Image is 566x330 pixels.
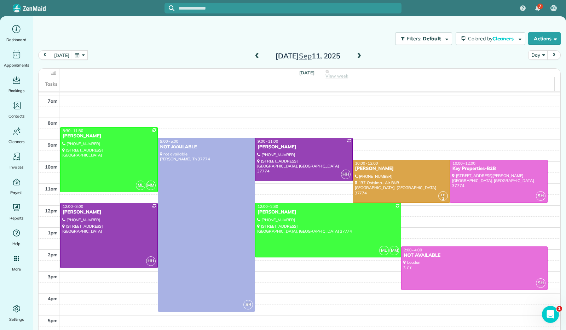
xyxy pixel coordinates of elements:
span: 12pm [45,208,58,214]
span: [DATE] [299,70,314,75]
span: Bookings [8,87,25,94]
span: 8am [48,120,58,126]
span: View week [325,73,348,79]
a: Dashboard [3,23,30,43]
span: Contacts [8,113,24,120]
span: 10:00 - 12:00 [355,161,378,166]
a: Cleaners [3,125,30,145]
a: Filters: Default [392,32,452,45]
a: Reports [3,202,30,222]
span: Filters: [407,35,422,42]
span: LC [441,193,445,197]
span: Reports [10,215,24,222]
div: [PERSON_NAME] [62,133,156,139]
span: Cleaners [492,35,515,42]
span: MM [389,246,399,255]
div: [PERSON_NAME] [257,144,351,150]
span: 12:00 - 3:00 [63,204,83,209]
button: Actions [528,32,561,45]
span: HH [341,170,351,179]
a: Invoices [3,151,30,171]
span: 11am [45,186,58,192]
iframe: Intercom live chat [542,306,559,323]
span: 2:00 - 4:00 [404,247,422,252]
span: Appointments [4,62,29,69]
svg: Focus search [169,5,174,11]
button: Filters: Default [395,32,452,45]
span: 9:00 - 5:00 [160,139,179,144]
span: 2pm [48,252,58,257]
a: Settings [3,303,30,323]
h2: [DATE] 11, 2025 [264,52,352,60]
div: Key Properties-B2B [452,166,545,172]
span: Colored by [468,35,516,42]
span: Dashboard [6,36,27,43]
a: Bookings [3,74,30,94]
span: 5pm [48,318,58,323]
span: SH [536,191,545,201]
a: Payroll [3,176,30,196]
span: 12:00 - 2:30 [258,204,278,209]
span: 10am [45,164,58,170]
button: Focus search [164,5,174,11]
a: Appointments [3,49,30,69]
span: Help [12,240,21,247]
button: Day [528,50,548,60]
a: Help [3,227,30,247]
span: Invoices [10,164,24,171]
span: KC [551,5,556,11]
span: Sep [299,51,312,60]
span: HH [146,256,156,266]
span: 7am [48,98,58,104]
span: 10:00 - 12:00 [452,161,475,166]
div: 7 unread notifications [530,1,545,16]
div: NOT AVAILABLE [160,144,253,150]
span: 7 [539,4,541,9]
div: NOT AVAILABLE [403,252,545,258]
span: 9:00 - 11:00 [258,139,278,144]
span: Cleaners [8,138,24,145]
div: [PERSON_NAME] [355,166,448,172]
span: 8:30 - 11:30 [63,128,83,133]
span: ML [379,246,389,255]
span: Default [423,35,441,42]
button: prev [38,50,52,60]
button: Colored byCleaners [456,32,525,45]
span: 3pm [48,274,58,279]
span: 1pm [48,230,58,235]
button: next [547,50,561,60]
div: [PERSON_NAME] [62,209,156,215]
span: Tasks [45,81,58,87]
span: Payroll [10,189,23,196]
span: 9am [48,142,58,148]
span: 1 [556,306,562,312]
div: [PERSON_NAME] [257,209,399,215]
small: 2 [439,195,447,202]
span: ML [136,181,145,190]
a: Contacts [3,100,30,120]
span: Settings [9,316,24,323]
span: 4pm [48,296,58,301]
button: [DATE] [51,50,72,60]
span: MM [146,181,156,190]
span: More [12,266,21,273]
span: SR [243,300,253,309]
span: SH [536,278,545,288]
